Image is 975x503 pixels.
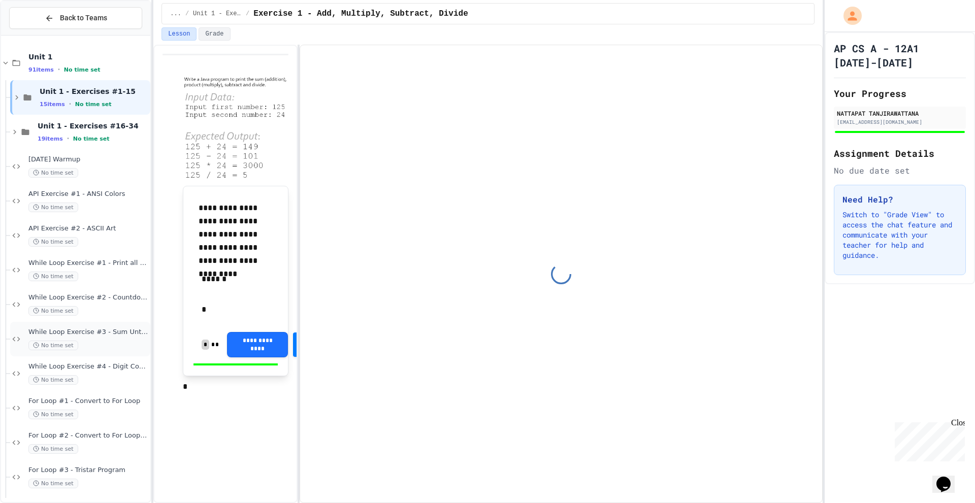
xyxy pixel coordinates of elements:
[28,466,148,475] span: For Loop #3 - Tristar Program
[891,418,965,461] iframe: chat widget
[28,272,78,281] span: No time set
[170,10,181,18] span: ...
[28,293,148,302] span: While Loop Exercise #2 - Countdown
[253,8,468,20] span: Exercise 1 - Add, Multiply, Subtract, Divide
[40,87,148,96] span: Unit 1 - Exercises #1-15
[185,10,189,18] span: /
[28,397,148,406] span: For Loop #1 - Convert to For Loop
[28,168,78,178] span: No time set
[4,4,70,64] div: Chat with us now!Close
[837,109,963,118] div: NATTAPAT TANJIRAWATTANA
[842,193,957,206] h3: Need Help?
[67,135,69,143] span: •
[38,136,63,142] span: 19 items
[161,27,197,41] button: Lesson
[199,27,230,41] button: Grade
[28,224,148,233] span: API Exercise #2 - ASCII Art
[28,341,78,350] span: No time set
[28,362,148,371] span: While Loop Exercise #4 - Digit Counter
[28,410,78,419] span: No time set
[58,65,60,74] span: •
[246,10,249,18] span: /
[73,136,110,142] span: No time set
[64,66,101,73] span: No time set
[834,41,966,70] h1: AP CS A - 12A1 [DATE]-[DATE]
[28,259,148,267] span: While Loop Exercise #1 - Print all numbers
[69,100,71,108] span: •
[28,66,54,73] span: 91 items
[28,52,148,61] span: Unit 1
[28,203,78,212] span: No time set
[28,155,148,164] span: [DATE] Warmup
[38,121,148,130] span: Unit 1 - Exercises #16-34
[834,86,966,100] h2: Your Progress
[9,7,142,29] button: Back to Teams
[40,101,65,108] span: 15 items
[28,306,78,316] span: No time set
[834,146,966,160] h2: Assignment Details
[28,444,78,454] span: No time set
[28,431,148,440] span: For Loop #2 - Convert to For Loop (Advanced)
[932,462,965,493] iframe: chat widget
[60,13,107,23] span: Back to Teams
[28,190,148,198] span: API Exercise #1 - ANSI Colors
[28,328,148,337] span: While Loop Exercise #3 - Sum Until Zero
[193,10,242,18] span: Unit 1 - Exercises #1-15
[833,4,864,27] div: My Account
[75,101,112,108] span: No time set
[837,118,963,126] div: [EMAIL_ADDRESS][DOMAIN_NAME]
[834,164,966,177] div: No due date set
[28,237,78,247] span: No time set
[28,479,78,488] span: No time set
[28,375,78,385] span: No time set
[842,210,957,260] p: Switch to "Grade View" to access the chat feature and communicate with your teacher for help and ...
